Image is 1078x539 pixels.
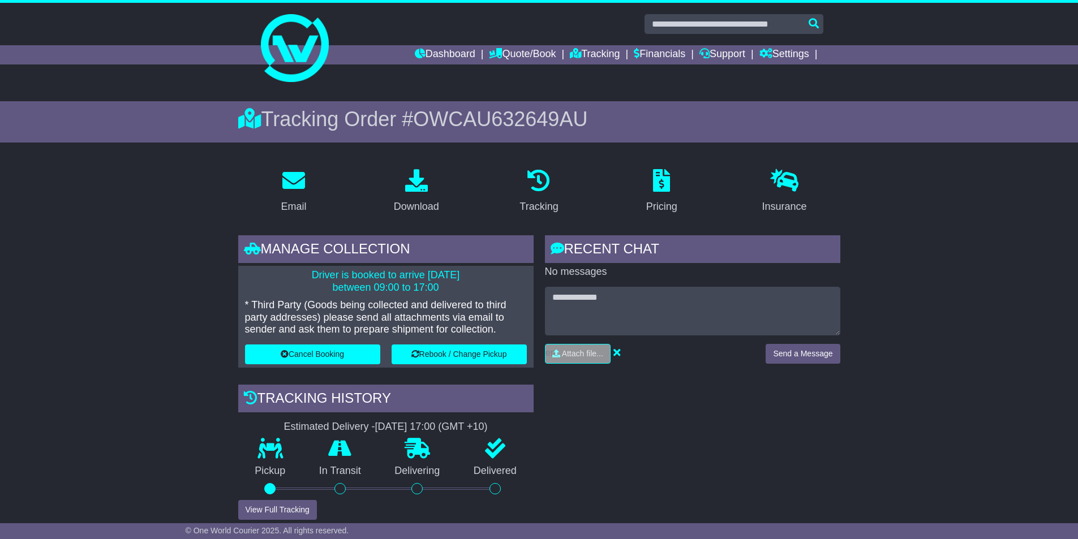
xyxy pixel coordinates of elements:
p: Delivered [457,465,534,477]
div: Pricing [646,199,677,214]
p: Pickup [238,465,303,477]
div: Tracking Order # [238,107,840,131]
p: Driver is booked to arrive [DATE] between 09:00 to 17:00 [245,269,527,294]
a: Download [386,165,446,218]
div: Estimated Delivery - [238,421,534,433]
div: RECENT CHAT [545,235,840,266]
p: Delivering [378,465,457,477]
button: View Full Tracking [238,500,317,520]
a: Dashboard [415,45,475,64]
button: Cancel Booking [245,344,380,364]
p: In Transit [302,465,378,477]
p: No messages [545,266,840,278]
a: Financials [634,45,685,64]
a: Support [699,45,745,64]
a: Settings [759,45,809,64]
div: Download [394,199,439,214]
a: Tracking [512,165,565,218]
a: Insurance [755,165,814,218]
a: Quote/Book [489,45,556,64]
p: * Third Party (Goods being collected and delivered to third party addresses) please send all atta... [245,299,527,336]
div: [DATE] 17:00 (GMT +10) [375,421,488,433]
a: Pricing [639,165,685,218]
div: Insurance [762,199,807,214]
div: Tracking history [238,385,534,415]
button: Rebook / Change Pickup [392,344,527,364]
div: Email [281,199,306,214]
span: © One World Courier 2025. All rights reserved. [186,526,349,535]
a: Email [273,165,313,218]
button: Send a Message [766,344,840,364]
span: OWCAU632649AU [413,107,587,131]
div: Manage collection [238,235,534,266]
div: Tracking [519,199,558,214]
a: Tracking [570,45,620,64]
